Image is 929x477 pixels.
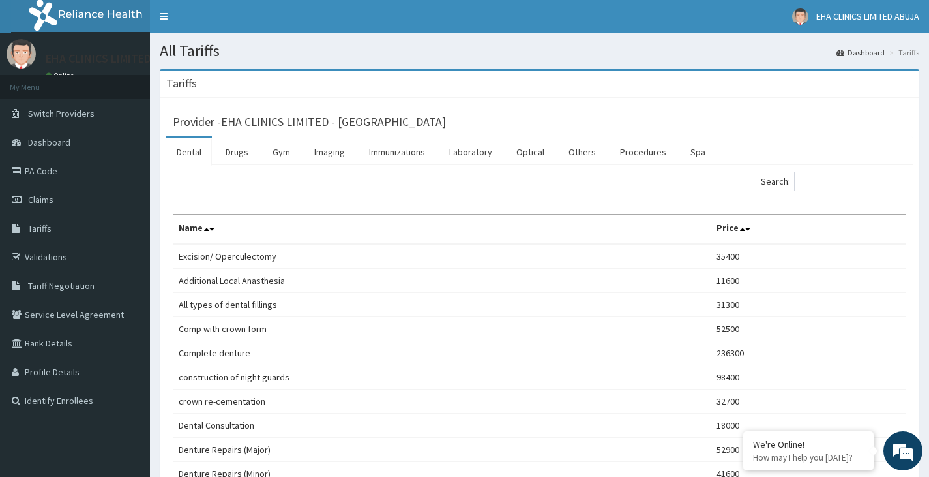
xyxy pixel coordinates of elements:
span: Dashboard [28,136,70,148]
a: Drugs [215,138,259,166]
th: Price [711,215,906,245]
a: Immunizations [359,138,435,166]
td: crown re-cementation [173,390,711,414]
td: 52500 [711,317,906,341]
a: Gym [262,138,301,166]
td: 98400 [711,365,906,390]
a: Others [558,138,606,166]
span: Switch Providers [28,108,95,119]
td: Denture Repairs (Major) [173,438,711,462]
td: 31300 [711,293,906,317]
span: Claims [28,194,53,206]
td: Comp with crown form [173,317,711,341]
img: User Image [792,8,808,25]
td: 52900 [711,438,906,462]
th: Name [173,215,711,245]
img: d_794563401_company_1708531726252_794563401 [24,65,53,98]
h3: Tariffs [166,78,197,89]
label: Search: [761,172,906,191]
h1: All Tariffs [160,42,919,59]
td: 18000 [711,414,906,438]
span: Tariff Negotiation [28,280,95,292]
a: Online [46,71,77,80]
a: Dashboard [836,47,885,58]
li: Tariffs [886,47,919,58]
div: Chat with us now [68,73,219,90]
td: Additional Local Anasthesia [173,269,711,293]
td: Dental Consultation [173,414,711,438]
a: Spa [680,138,716,166]
a: Imaging [304,138,355,166]
a: Dental [166,138,212,166]
td: 35400 [711,244,906,269]
span: We're online! [76,151,180,283]
td: construction of night guards [173,365,711,390]
div: Minimize live chat window [214,7,245,38]
p: How may I help you today? [753,452,864,463]
td: 11600 [711,269,906,293]
a: Optical [506,138,555,166]
a: Procedures [610,138,677,166]
textarea: Type your message and hit 'Enter' [7,329,248,375]
td: All types of dental fillings [173,293,711,317]
img: User Image [7,39,36,69]
td: 236300 [711,341,906,365]
td: 32700 [711,390,906,414]
input: Search: [794,172,906,191]
div: We're Online! [753,439,864,450]
h3: Provider - EHA CLINICS LIMITED - [GEOGRAPHIC_DATA] [173,116,446,128]
span: EHA CLINICS LIMITED ABUJA [816,10,919,22]
span: Tariffs [28,223,52,234]
a: Laboratory [439,138,503,166]
td: Excision/ Operculectomy [173,244,711,269]
td: Complete denture [173,341,711,365]
p: EHA CLINICS LIMITED ABUJA [46,53,186,65]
